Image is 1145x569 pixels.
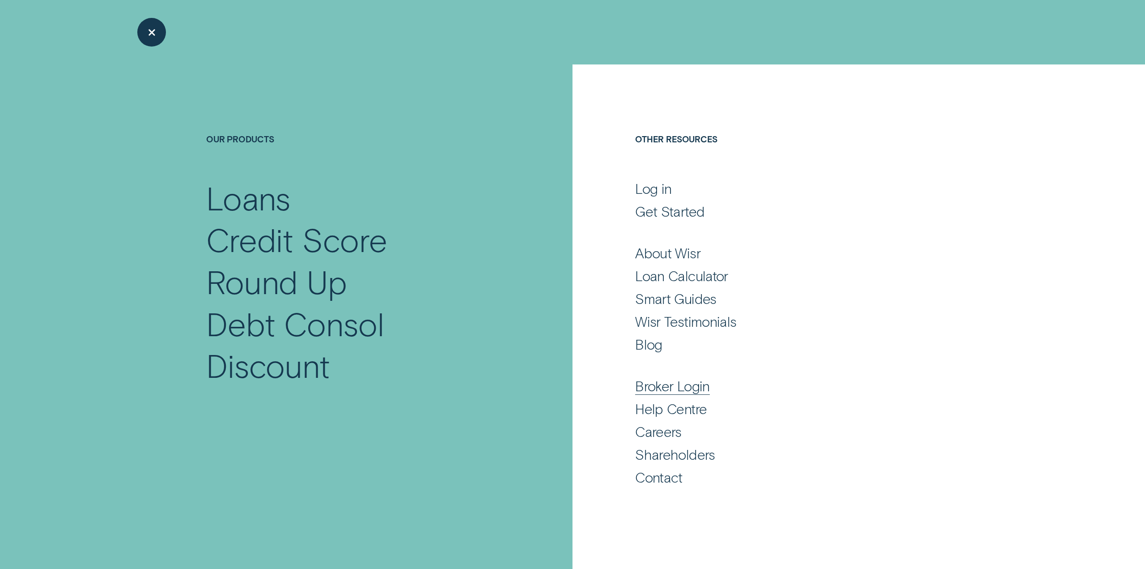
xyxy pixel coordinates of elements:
div: Careers [635,423,682,440]
div: Blog [635,335,662,353]
div: Broker Login [635,377,710,394]
a: Round Up [206,261,505,303]
div: About Wisr [635,244,700,261]
a: Smart Guides [635,290,938,307]
div: Round Up [206,261,347,303]
a: Log in [635,180,938,197]
div: Loans [206,177,290,219]
a: Shareholders [635,445,938,463]
div: Loan Calculator [635,267,728,284]
div: Credit Score [206,218,387,261]
div: Help Centre [635,400,707,417]
a: Contact [635,468,938,486]
div: Contact [635,468,683,486]
a: Loans [206,177,505,219]
a: Help Centre [635,400,938,417]
a: Credit Score [206,218,505,261]
div: Log in [635,180,671,197]
a: Debt Consol Discount [206,303,505,386]
button: Close Menu [137,18,166,47]
h4: Other Resources [635,133,938,177]
a: Careers [635,423,938,440]
div: Get Started [635,202,704,220]
div: Smart Guides [635,290,717,307]
div: Shareholders [635,445,715,463]
a: Wisr Testimonials [635,312,938,330]
h4: Our Products [206,133,505,177]
a: Broker Login [635,377,938,394]
a: About Wisr [635,244,938,261]
a: Loan Calculator [635,267,938,284]
div: Wisr Testimonials [635,312,736,330]
a: Get Started [635,202,938,220]
a: Blog [635,335,938,353]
